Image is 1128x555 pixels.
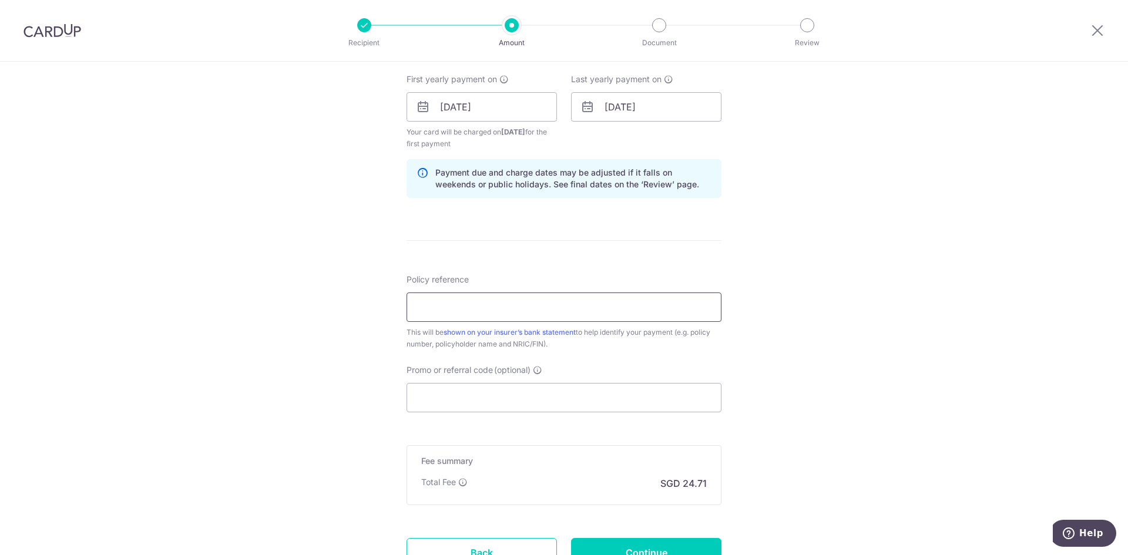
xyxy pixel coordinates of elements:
[660,476,707,490] p: SGD 24.71
[421,476,456,488] p: Total Fee
[468,37,555,49] p: Amount
[407,327,721,350] div: This will be to help identify your payment (e.g. policy number, policyholder name and NRIC/FIN).
[616,37,703,49] p: Document
[1053,520,1116,549] iframe: Opens a widget where you can find more information
[764,37,851,49] p: Review
[407,73,497,85] span: First yearly payment on
[571,92,721,122] input: DD / MM / YYYY
[444,328,576,337] a: shown on your insurer’s bank statement
[407,274,469,285] label: Policy reference
[435,167,711,190] p: Payment due and charge dates may be adjusted if it falls on weekends or public holidays. See fina...
[571,73,662,85] span: Last yearly payment on
[23,23,81,38] img: CardUp
[501,127,525,136] span: [DATE]
[407,92,557,122] input: DD / MM / YYYY
[407,364,493,376] span: Promo or referral code
[321,37,408,49] p: Recipient
[494,364,531,376] span: (optional)
[407,126,557,150] span: Your card will be charged on
[421,455,707,467] h5: Fee summary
